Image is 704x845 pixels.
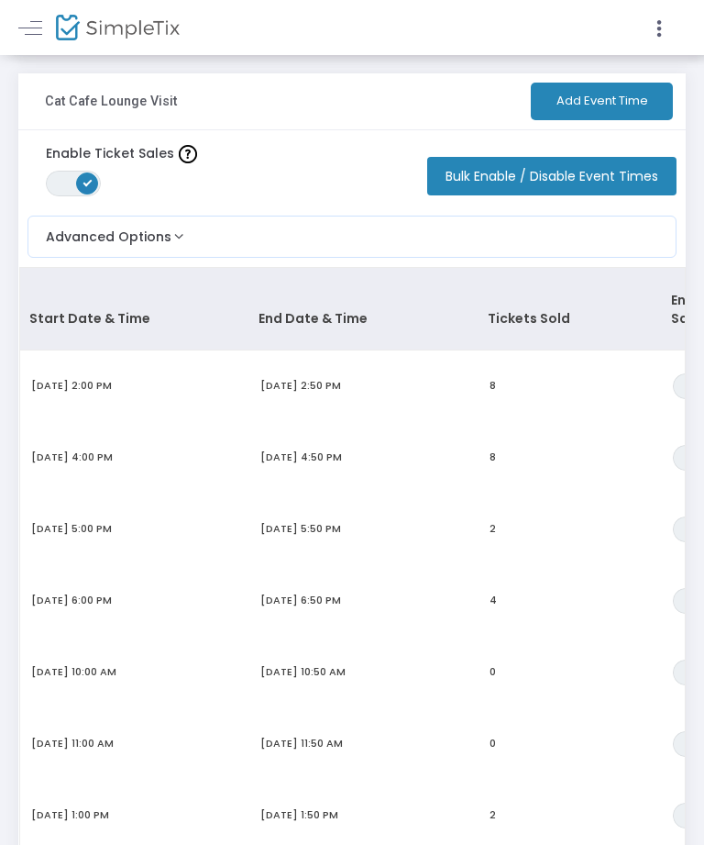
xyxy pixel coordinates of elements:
[31,736,114,750] span: [DATE] 11:00 AM
[260,807,338,822] span: [DATE] 1:50 PM
[489,664,496,679] span: 0
[260,664,346,679] span: [DATE] 10:50 AM
[260,593,341,607] span: [DATE] 6:50 PM
[46,144,197,163] label: Enable Ticket Sales
[478,268,662,350] th: Tickets Sold
[179,145,197,163] img: question-mark
[28,217,188,247] button: Advanced Options
[31,664,116,679] span: [DATE] 10:00 AM
[260,736,343,750] span: [DATE] 11:50 AM
[45,94,177,109] h3: Cat Cafe Lounge Visit
[489,450,496,464] span: 8
[531,83,673,120] button: Add Event Time
[249,268,478,350] th: End Date & Time
[31,807,109,822] span: [DATE] 1:00 PM
[260,521,341,536] span: [DATE] 5:50 PM
[260,450,342,464] span: [DATE] 4:50 PM
[31,593,112,607] span: [DATE] 6:00 PM
[489,593,497,607] span: 4
[260,378,341,393] span: [DATE] 2:50 PM
[489,521,496,536] span: 2
[20,268,249,350] th: Start Date & Time
[489,378,496,393] span: 8
[31,521,112,536] span: [DATE] 5:00 PM
[427,157,676,195] button: Bulk Enable / Disable Event Times
[31,450,113,464] span: [DATE] 4:00 PM
[489,807,496,822] span: 2
[31,378,112,393] span: [DATE] 2:00 PM
[489,736,496,750] span: 0
[83,178,93,187] span: ON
